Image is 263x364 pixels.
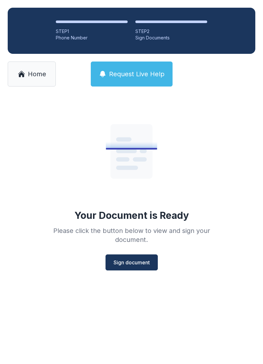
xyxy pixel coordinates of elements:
div: STEP 2 [135,28,207,35]
div: Sign Documents [135,35,207,41]
div: Your Document is Ready [74,210,189,221]
div: Phone Number [56,35,128,41]
div: Please click the button below to view and sign your document. [39,226,224,244]
div: STEP 1 [56,28,128,35]
span: Sign document [114,259,150,266]
span: Home [28,70,46,79]
span: Request Live Help [109,70,165,79]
